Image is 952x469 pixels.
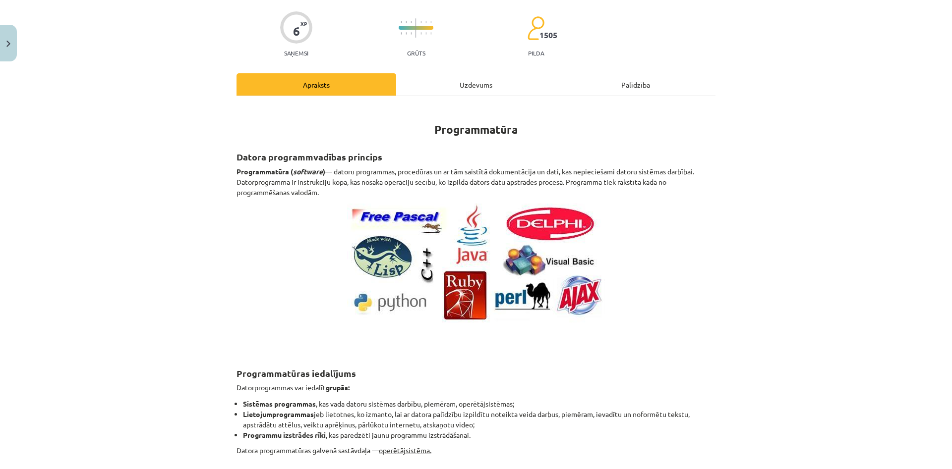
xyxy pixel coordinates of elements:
[243,399,316,408] strong: Sistēmas programmas
[420,32,421,35] img: icon-short-line-57e1e144782c952c97e751825c79c345078a6d821885a25fce030b3d8c18986b.svg
[243,430,326,439] strong: Programmu izstrādes rīki
[243,399,715,409] li: , kas vada datoru sistēmas darbību, piemēram, operētājsistēmas;
[425,21,426,23] img: icon-short-line-57e1e144782c952c97e751825c79c345078a6d821885a25fce030b3d8c18986b.svg
[406,32,407,35] img: icon-short-line-57e1e144782c952c97e751825c79c345078a6d821885a25fce030b3d8c18986b.svg
[237,73,396,96] div: Apraksts
[293,24,300,38] div: 6
[434,122,518,137] strong: Programmatūra
[237,167,325,176] strong: Programmatūra ( )
[237,382,715,393] p: Datorprogrammas var iedalīt
[406,21,407,23] img: icon-short-line-57e1e144782c952c97e751825c79c345078a6d821885a25fce030b3d8c18986b.svg
[411,32,412,35] img: icon-short-line-57e1e144782c952c97e751825c79c345078a6d821885a25fce030b3d8c18986b.svg
[243,430,715,440] li: , kas paredzēti jaunu programmu izstrādāšanai.
[430,32,431,35] img: icon-short-line-57e1e144782c952c97e751825c79c345078a6d821885a25fce030b3d8c18986b.svg
[407,50,425,56] p: Grūts
[280,50,312,56] p: Saņemsi
[401,21,402,23] img: icon-short-line-57e1e144782c952c97e751825c79c345078a6d821885a25fce030b3d8c18986b.svg
[430,21,431,23] img: icon-short-line-57e1e144782c952c97e751825c79c345078a6d821885a25fce030b3d8c18986b.svg
[293,167,323,176] em: software
[237,151,382,162] strong: Datora programmvadības princips
[237,166,715,198] p: — datoru programmas, procedūras un ar tām saistītā dokumentācija un dati, kas nepieciešami datoru...
[6,41,10,47] img: icon-close-lesson-0947bae3869378f0d4975bcd49f059093ad1ed9edebbc8119c70593378902aed.svg
[416,18,416,38] img: icon-long-line-d9ea69661e0d244f92f715978eff75569469978d946b2353a9bb055b3ed8787d.svg
[300,21,307,26] span: XP
[425,32,426,35] img: icon-short-line-57e1e144782c952c97e751825c79c345078a6d821885a25fce030b3d8c18986b.svg
[411,21,412,23] img: icon-short-line-57e1e144782c952c97e751825c79c345078a6d821885a25fce030b3d8c18986b.svg
[528,50,544,56] p: pilda
[527,16,544,41] img: students-c634bb4e5e11cddfef0936a35e636f08e4e9abd3cc4e673bd6f9a4125e45ecb1.svg
[401,32,402,35] img: icon-short-line-57e1e144782c952c97e751825c79c345078a6d821885a25fce030b3d8c18986b.svg
[539,31,557,40] span: 1505
[556,73,715,96] div: Palīdzība
[243,409,715,430] li: jeb lietotnes, ko izmanto, lai ar datora palīdzību izpildītu noteikta veida darbus, piemēram, iev...
[326,383,350,392] strong: grupās:
[396,73,556,96] div: Uzdevums
[379,446,431,455] u: operētājsistēma.
[237,445,715,466] p: Datora programmatūras galvenā sastāvdaļa —
[420,21,421,23] img: icon-short-line-57e1e144782c952c97e751825c79c345078a6d821885a25fce030b3d8c18986b.svg
[237,367,356,379] strong: Programmatūras iedalījums
[243,410,314,418] strong: Lietojumprogrammas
